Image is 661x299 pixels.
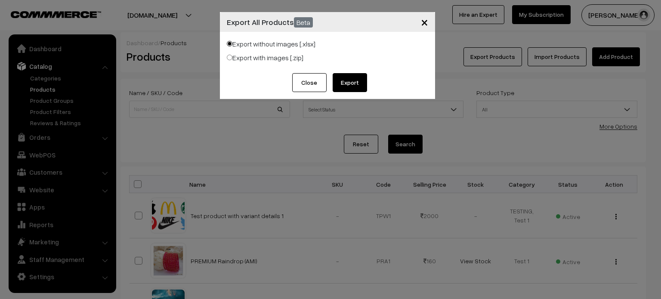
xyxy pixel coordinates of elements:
button: Export [333,73,367,92]
label: Export without images [.xlsx] [227,39,315,49]
button: Close [414,9,435,35]
input: Export with images [.zip] [227,55,232,60]
label: Export with images [.zip] [227,52,303,63]
button: Close [292,73,327,92]
h4: Export All Products [227,15,313,28]
input: Export without images [.xlsx] [227,41,232,46]
span: Beta [294,17,313,28]
span: × [421,14,428,30]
